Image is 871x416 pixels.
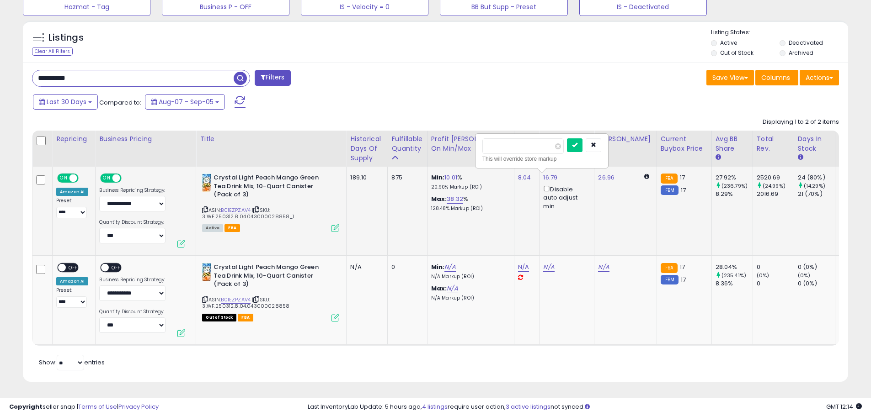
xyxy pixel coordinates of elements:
[798,272,811,279] small: (0%)
[350,263,380,271] div: N/A
[798,279,835,288] div: 0 (0%)
[99,277,166,283] label: Business Repricing Strategy:
[58,174,69,182] span: ON
[431,195,447,203] b: Max:
[761,73,790,82] span: Columns
[716,174,753,182] div: 27.92%
[221,296,251,304] a: B01EZPZAV4
[350,134,384,163] div: Historical Days Of Supply
[56,287,88,308] div: Preset:
[798,153,803,162] small: Days In Stock.
[716,279,753,288] div: 8.36%
[661,263,678,273] small: FBA
[680,173,685,182] span: 17
[202,206,294,220] span: | SKU: 3.WF.250312.8.04.043000028858_1
[506,402,550,411] a: 3 active listings
[543,184,587,211] div: Disable auto adjust min
[839,263,869,271] div: 33%
[716,190,753,198] div: 8.29%
[598,263,609,272] a: N/A
[757,263,794,271] div: 0
[431,184,507,190] p: 20.90% Markup (ROI)
[431,295,507,301] p: N/A Markup (ROI)
[716,263,753,271] div: 28.04%
[711,28,848,37] p: Listing States:
[118,402,159,411] a: Privacy Policy
[543,173,557,182] a: 16.79
[798,134,831,153] div: Days In Stock
[145,94,225,110] button: Aug-07 - Sep-05
[56,277,88,285] div: Amazon AI
[39,358,105,367] span: Show: entries
[202,263,339,321] div: ASIN:
[518,263,529,272] a: N/A
[391,263,420,271] div: 0
[757,190,794,198] div: 2016.69
[755,70,798,85] button: Columns
[716,134,749,153] div: Avg BB Share
[757,272,769,279] small: (0%)
[66,264,80,272] span: OFF
[431,174,507,190] div: %
[200,134,342,144] div: Title
[99,98,141,107] span: Compared to:
[706,70,754,85] button: Save View
[598,173,615,182] a: 26.96
[757,174,794,182] div: 2520.69
[99,134,192,144] div: Business Pricing
[826,402,862,411] span: 2025-10-6 12:14 GMT
[763,182,786,190] small: (24.99%)
[798,174,835,182] div: 24 (80%)
[431,263,445,271] b: Min:
[56,188,88,196] div: Amazon AI
[447,284,458,293] a: N/A
[661,275,679,284] small: FBM
[661,174,678,184] small: FBA
[661,185,679,195] small: FBM
[214,174,325,201] b: Crystal Light Peach Mango Green Tea Drink Mix, 10-Quart Canister (Pack of 3)
[680,263,685,271] span: 17
[681,186,686,195] span: 17
[48,32,84,44] h5: Listings
[431,284,447,293] b: Max:
[202,314,236,321] span: All listings that are currently out of stock and unavailable for purchase on Amazon
[9,403,159,411] div: seller snap | |
[543,263,554,272] a: N/A
[431,274,507,280] p: N/A Markup (ROI)
[422,402,448,411] a: 4 listings
[789,39,823,47] label: Deactivated
[598,134,652,144] div: [PERSON_NAME]
[444,173,457,182] a: 10.01
[804,182,825,190] small: (14.29%)
[482,154,601,163] div: This will override store markup
[99,309,166,315] label: Quantity Discount Strategy:
[431,195,507,212] div: %
[77,174,92,182] span: OFF
[839,174,869,182] div: 32%
[202,174,211,192] img: 518AixJMkhL._SL40_.jpg
[350,174,380,182] div: 189.10
[221,206,251,214] a: B01EZPZAV4
[56,134,91,144] div: Repricing
[763,118,839,126] div: Displaying 1 to 2 of 2 items
[798,190,835,198] div: 21 (70%)
[56,198,88,218] div: Preset:
[32,47,73,56] div: Clear All Filters
[391,134,423,153] div: Fulfillable Quantity
[431,134,510,153] div: Profit [PERSON_NAME] on Min/Max
[431,205,507,212] p: 128.48% Markup (ROI)
[202,224,223,232] span: All listings currently available for purchase on Amazon
[214,263,325,291] b: Crystal Light Peach Mango Green Tea Drink Mix, 10-Quart Canister (Pack of 3)
[308,403,862,411] div: Last InventoryLab Update: 5 hours ago, require user action, not synced.
[716,153,721,162] small: Avg BB Share.
[47,97,86,106] span: Last 30 Days
[202,263,211,281] img: 518AixJMkhL._SL40_.jpg
[99,219,166,226] label: Quantity Discount Strategy:
[447,195,463,204] a: 38.32
[202,296,289,310] span: | SKU: 3.WF.250312.8.04.043000028858
[99,187,166,194] label: Business Repricing Strategy:
[798,263,835,271] div: 0 (0%)
[757,134,790,153] div: Total Rev.
[33,94,98,110] button: Last 30 Days
[721,272,746,279] small: (235.41%)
